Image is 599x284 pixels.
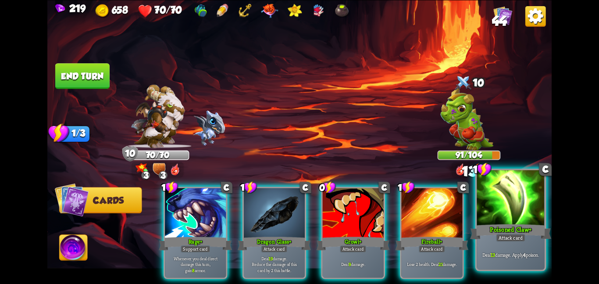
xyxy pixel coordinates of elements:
p: Whenever you deal direct damage this turn, gain armor. [167,255,225,273]
b: 21 [439,261,442,267]
div: Gold [96,4,128,18]
img: Regal Pillow - Heal an additional 15 HP when you rest at the campfire. [261,4,278,18]
div: 3 [159,171,168,180]
div: 10 [438,73,501,93]
span: 70/70 [154,4,182,15]
img: Daffodil - Trigger your companion every time you play a 3+ stamina card. [287,4,302,18]
div: C [300,182,311,193]
div: 13 [462,164,476,179]
div: Growl+ [317,235,390,252]
div: Support card [181,245,210,252]
div: Attack card [340,245,367,252]
b: 8 [192,267,194,273]
img: Bonus_Armor.png [153,163,166,175]
div: C [457,182,469,193]
p: Deal damage. Apply poison. [478,251,543,258]
p: Lose 2 health. Deal damage. [403,261,461,267]
img: Cards_Icon.png [493,6,512,25]
div: 1 [161,181,178,194]
img: Wound.png [470,163,482,176]
img: DragonFury.png [456,163,465,176]
div: Health [138,4,182,18]
span: 44 [492,13,507,29]
img: Gym Bag - Gain 1 Bonus Damage at the start of the combat. [194,4,208,18]
img: Metal_Dragon_Baby.png [193,111,225,146]
img: Barbarian_Dragon.png [131,84,185,148]
img: Boxer_Dragon.png [440,86,493,150]
div: Poisoned Claw+ [470,223,551,241]
div: C [378,182,390,193]
div: 1 [473,162,492,176]
img: Gold.png [96,4,110,18]
b: 9 [349,261,351,267]
button: Cards [59,187,142,213]
span: 658 [112,4,128,15]
div: 1 [398,181,415,194]
b: 19 [269,255,273,261]
button: End turn [55,63,110,89]
div: 70/70 [127,151,188,159]
img: Goalie Gloves - Scratch, Claw and Maul cards deal additional 50% damage to other enemies. [311,4,325,18]
img: Heart.png [138,4,152,18]
div: Attack card [496,234,525,242]
div: Fireball+ [395,235,468,252]
div: Gems [55,3,86,14]
div: 0 [319,181,336,194]
div: 1/3 [59,126,90,142]
img: Cauldron - Draw 2 additional cards at the start of each combat. [335,4,350,18]
img: Gem.png [55,4,65,14]
div: Attack card [261,245,288,252]
div: Attack card [419,245,446,252]
div: Rage+ [159,235,232,252]
div: Dragon Glass+ [238,235,311,252]
div: 3 [141,171,150,180]
img: Stamina_Icon.png [49,122,70,143]
img: Anchor - Start each combat with 10 armor. [238,4,252,18]
img: Ability_Icon.png [60,235,88,263]
p: Deal damage. Reduce the damage of this card by 2 this battle. [245,255,303,273]
img: Bonus_Damage_Icon.png [135,163,148,174]
div: C [221,182,232,193]
b: 4 [523,251,526,258]
img: Options_Button.png [525,6,546,26]
p: Deal damage. [324,261,382,267]
div: Armor [122,146,138,162]
img: Cards_Icon.png [55,183,89,217]
span: Cards [93,195,124,205]
img: DragonFury.png [170,163,180,176]
b: 13 [491,251,495,258]
div: C [539,163,552,176]
div: 91/104 [438,151,499,159]
img: Pencil - Looted cards are upgraded automatically. [217,4,229,18]
div: 1 [240,181,257,194]
div: View all the cards in your deck [493,6,512,27]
